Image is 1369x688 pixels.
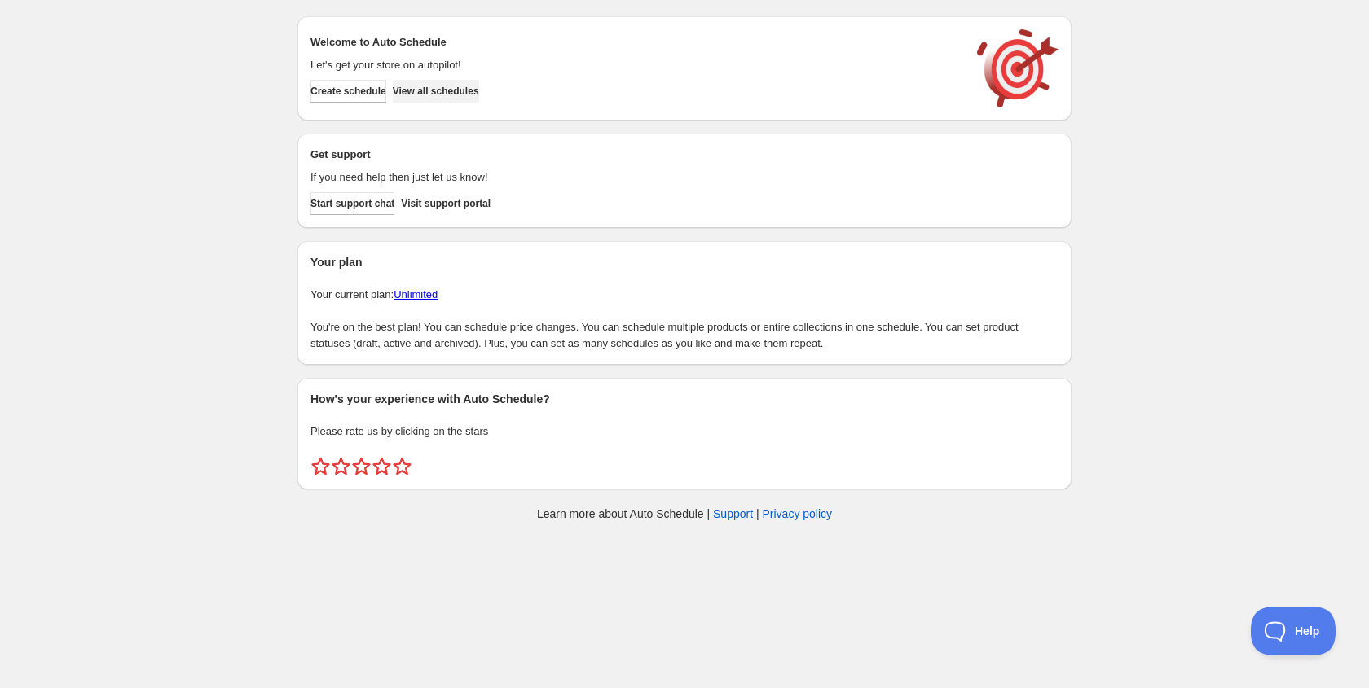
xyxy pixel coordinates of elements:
[310,80,386,103] button: Create schedule
[310,287,1059,303] p: Your current plan:
[310,169,961,186] p: If you need help then just let us know!
[310,192,394,215] a: Start support chat
[713,507,753,520] a: Support
[310,254,1059,270] h2: Your plan
[310,423,1059,440] p: Please rate us by clicking on the stars
[393,85,479,98] span: View all schedules
[1251,607,1336,655] iframe: Toggle Customer Support
[394,288,438,300] a: Unlimited
[310,34,961,50] h2: Welcome to Auto Schedule
[310,57,961,73] p: Let's get your store on autopilot!
[401,197,491,210] span: Visit support portal
[537,506,832,522] p: Learn more about Auto Schedule | |
[763,507,833,520] a: Privacy policy
[310,85,386,98] span: Create schedule
[310,391,1059,407] h2: How's your experience with Auto Schedule?
[393,80,479,103] button: View all schedules
[310,197,394,210] span: Start support chat
[310,319,1059,352] p: You're on the best plan! You can schedule price changes. You can schedule multiple products or en...
[310,147,961,163] h2: Get support
[401,192,491,215] a: Visit support portal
